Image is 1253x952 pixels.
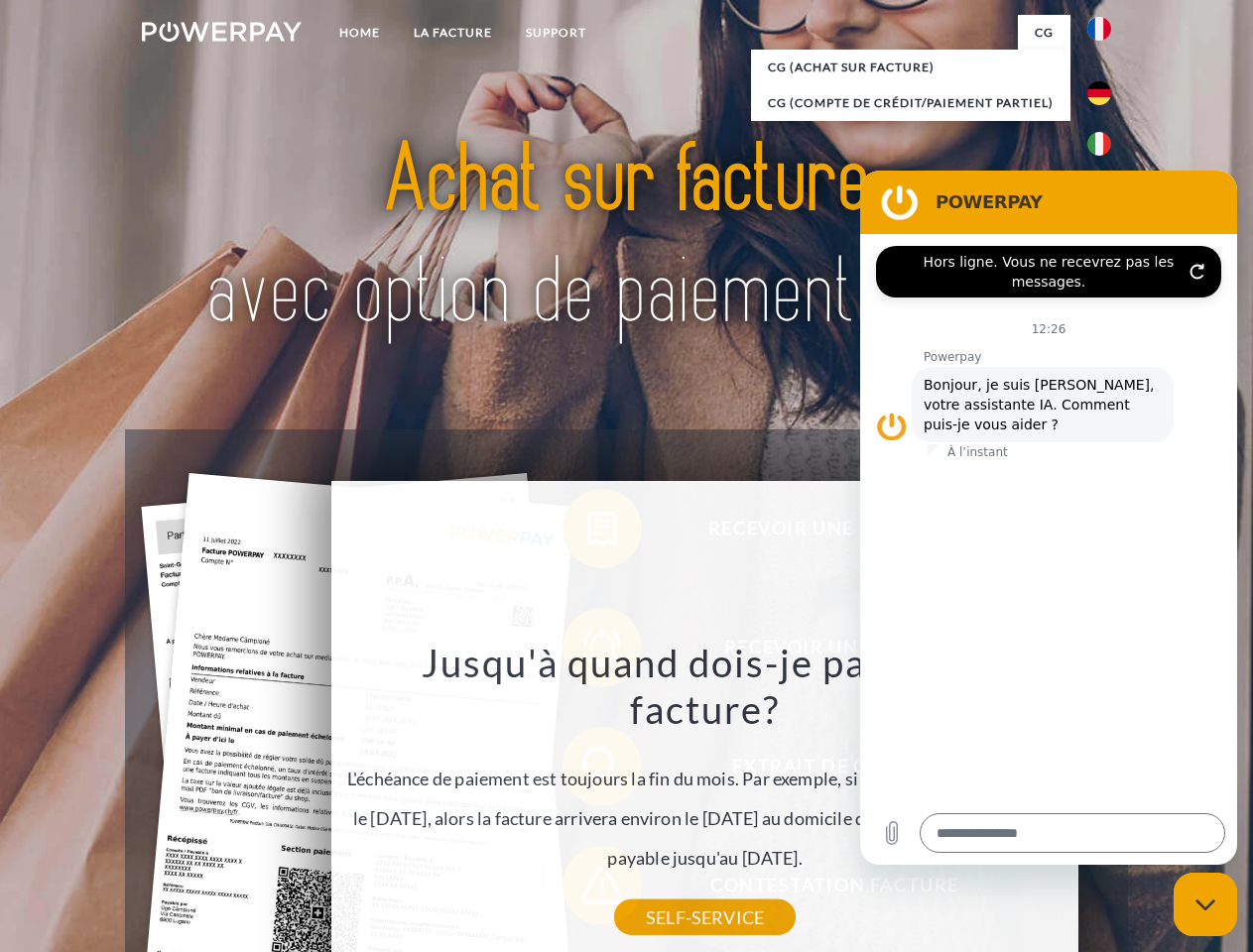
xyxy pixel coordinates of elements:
[614,899,796,935] a: SELF-SERVICE
[1087,17,1111,41] img: fr
[860,171,1237,865] iframe: Fenêtre de messagerie
[751,85,1070,121] a: CG (Compte de crédit/paiement partiel)
[343,639,1067,734] h3: Jusqu'à quand dois-je payer ma facture?
[322,15,397,51] a: Home
[343,639,1067,917] div: L'échéance de paiement est toujours la fin du mois. Par exemple, si la commande a été passée le [...
[397,15,509,51] a: LA FACTURE
[751,50,1070,85] a: CG (achat sur facture)
[189,95,1064,380] img: title-powerpay_fr.svg
[1018,15,1070,51] a: CG
[509,15,603,51] a: Support
[1087,132,1111,156] img: it
[1174,873,1237,936] iframe: Bouton de lancement de la fenêtre de messagerie, conversation en cours
[142,22,302,42] img: logo-powerpay-white.svg
[1087,81,1111,105] img: de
